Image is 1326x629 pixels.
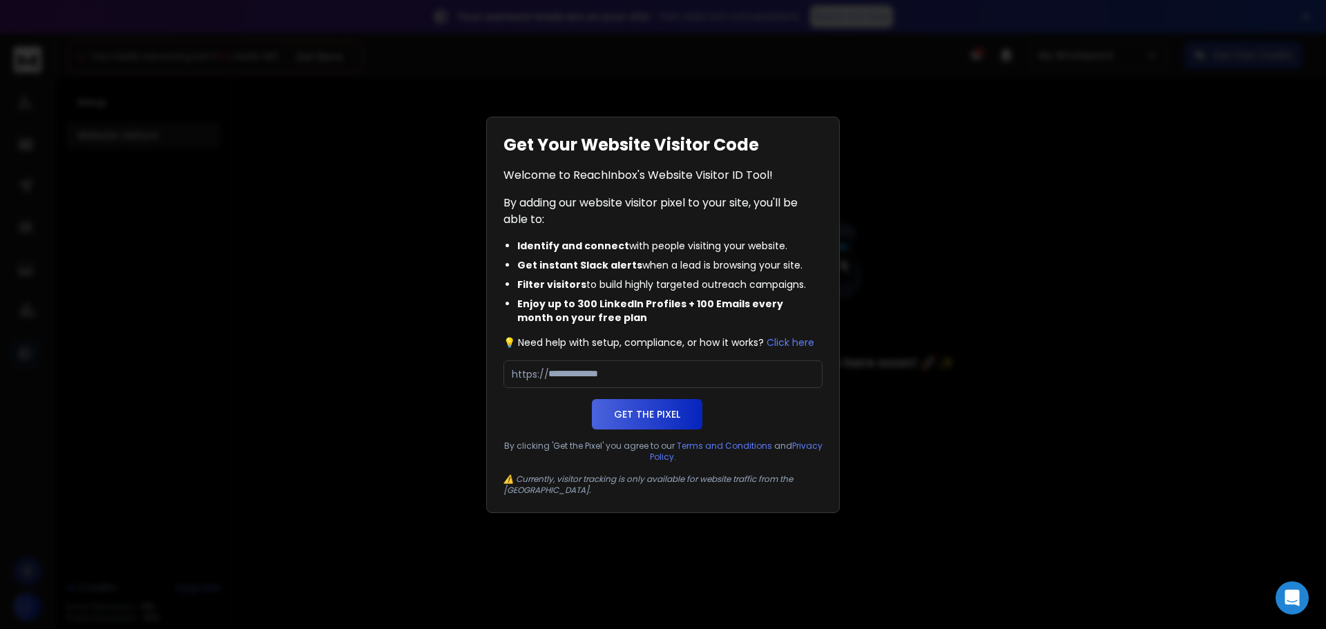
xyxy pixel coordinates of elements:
[517,278,586,291] span: Filter visitors
[503,336,823,349] p: 💡 Need help with setup, compliance, or how it works?
[517,258,809,272] li: when a lead is browsing your site.
[503,195,823,228] p: By adding our website visitor pixel to your site, you'll be able to:
[592,399,702,429] button: Get the Pixel
[650,440,823,463] a: Privacy Policy
[677,440,772,452] a: Terms and Conditions
[517,239,629,253] span: Identify and connect
[517,278,809,291] li: to build highly targeted outreach campaigns.
[517,297,809,325] li: Enjoy up to 300 LinkedIn Profiles + 100 Emails every month on your free plan
[1276,581,1309,615] div: Open Intercom Messenger
[517,258,642,272] span: Get instant Slack alerts
[503,134,823,156] h1: Get Your Website Visitor Code
[517,239,809,253] li: with people visiting your website.
[503,167,823,184] p: Welcome to ReachInbox's Website Visitor ID Tool!
[767,336,814,349] button: Click here
[503,474,823,496] p: ⚠️ Currently, visitor tracking is only available for website traffic from the [GEOGRAPHIC_DATA].
[503,441,823,463] p: By clicking 'Get the Pixel' you agree to our and .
